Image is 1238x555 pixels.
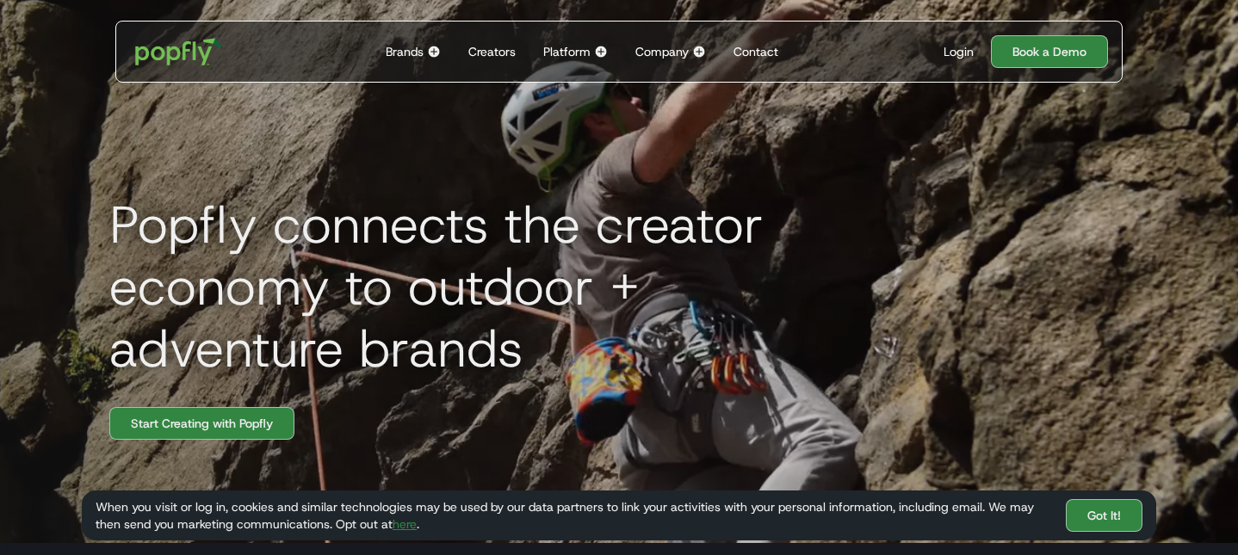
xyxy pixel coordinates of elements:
[944,43,974,60] div: Login
[96,194,870,379] h1: Popfly connects the creator economy to outdoor + adventure brands
[123,26,234,77] a: home
[635,43,689,60] div: Company
[727,22,785,82] a: Contact
[109,407,294,440] a: Start Creating with Popfly
[937,43,981,60] a: Login
[386,43,424,60] div: Brands
[96,498,1052,533] div: When you visit or log in, cookies and similar technologies may be used by our data partners to li...
[991,35,1108,68] a: Book a Demo
[1066,499,1142,532] a: Got It!
[393,516,417,532] a: here
[461,22,523,82] a: Creators
[468,43,516,60] div: Creators
[734,43,778,60] div: Contact
[543,43,591,60] div: Platform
